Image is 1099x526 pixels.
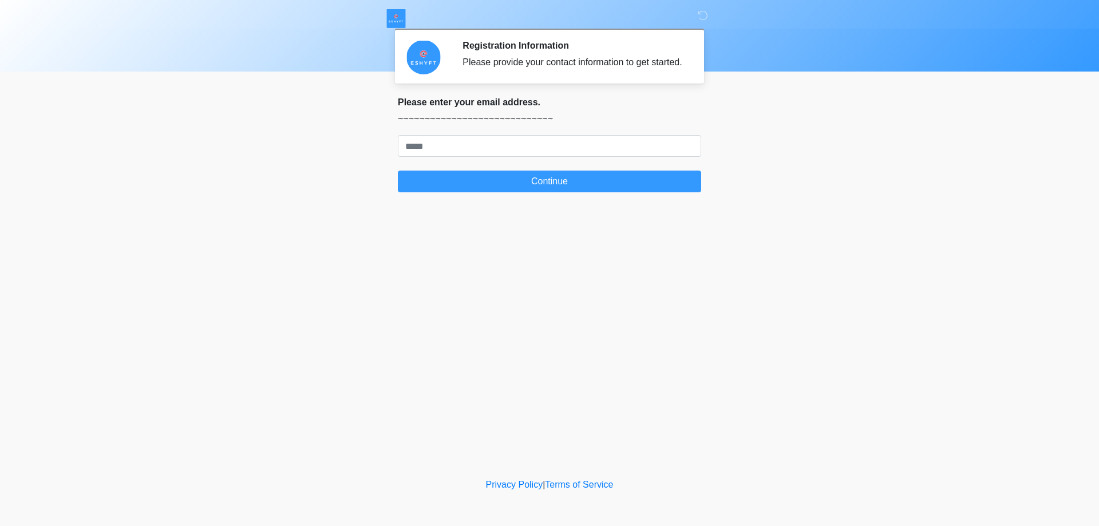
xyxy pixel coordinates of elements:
[406,40,441,74] img: Agent Avatar
[398,112,701,126] p: ~~~~~~~~~~~~~~~~~~~~~~~~~~~~~
[398,97,701,108] h2: Please enter your email address.
[462,40,684,51] h2: Registration Information
[486,480,543,489] a: Privacy Policy
[462,56,684,69] div: Please provide your contact information to get started.
[386,9,406,28] img: ESHYFT Logo
[543,480,545,489] a: |
[398,171,701,192] button: Continue
[545,480,613,489] a: Terms of Service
